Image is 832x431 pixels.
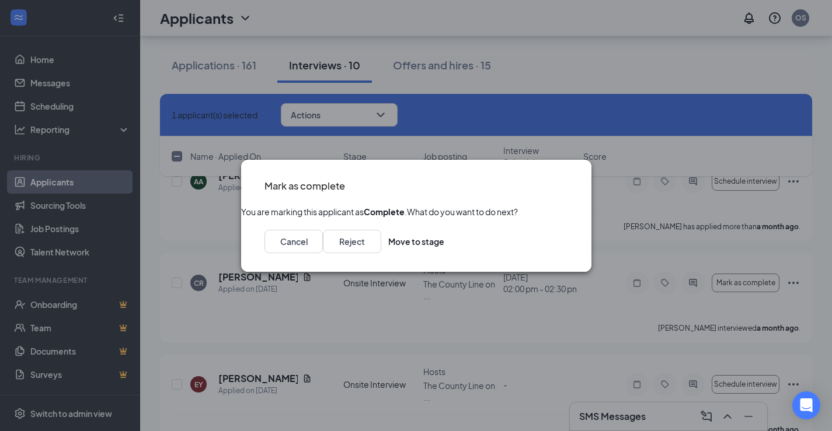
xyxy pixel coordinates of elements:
span: You are marking this applicant as . [241,206,407,216]
div: Open Intercom Messenger [792,391,820,419]
button: Move to stage [388,229,444,253]
span: What do you want to do next? [407,206,518,216]
button: Reject [323,229,381,253]
b: Complete [364,206,405,216]
h3: Mark as complete [264,178,345,194]
button: Cancel [264,229,323,253]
